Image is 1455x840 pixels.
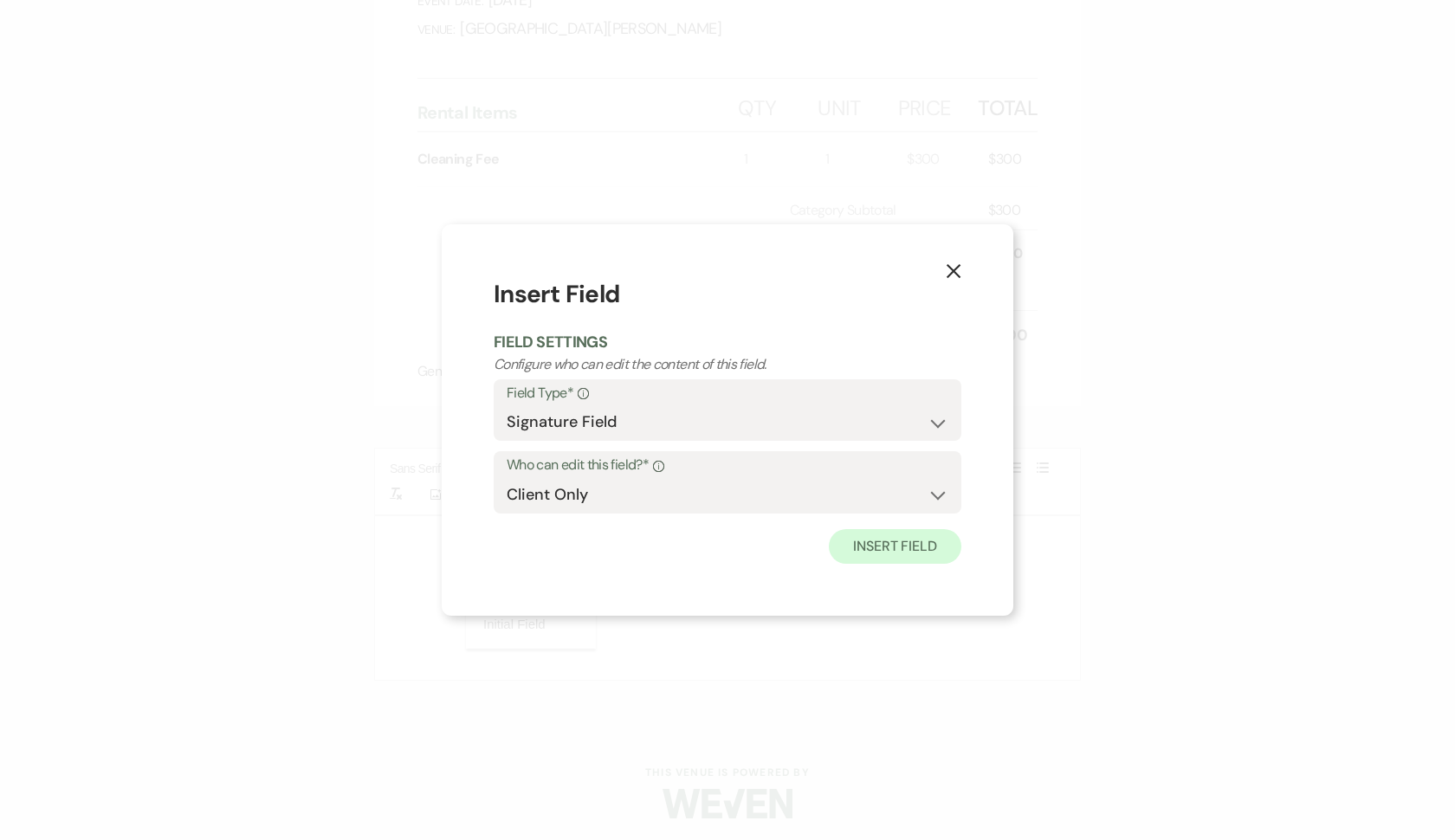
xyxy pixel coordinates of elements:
label: Field Type* [507,381,948,406]
label: Who can edit this field?* [507,453,948,478]
h1: Insert Field [494,276,961,313]
button: Insert Field [829,529,961,564]
h2: Field Settings [494,332,961,353]
p: Configure who can edit the content of this field. [494,353,868,376]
